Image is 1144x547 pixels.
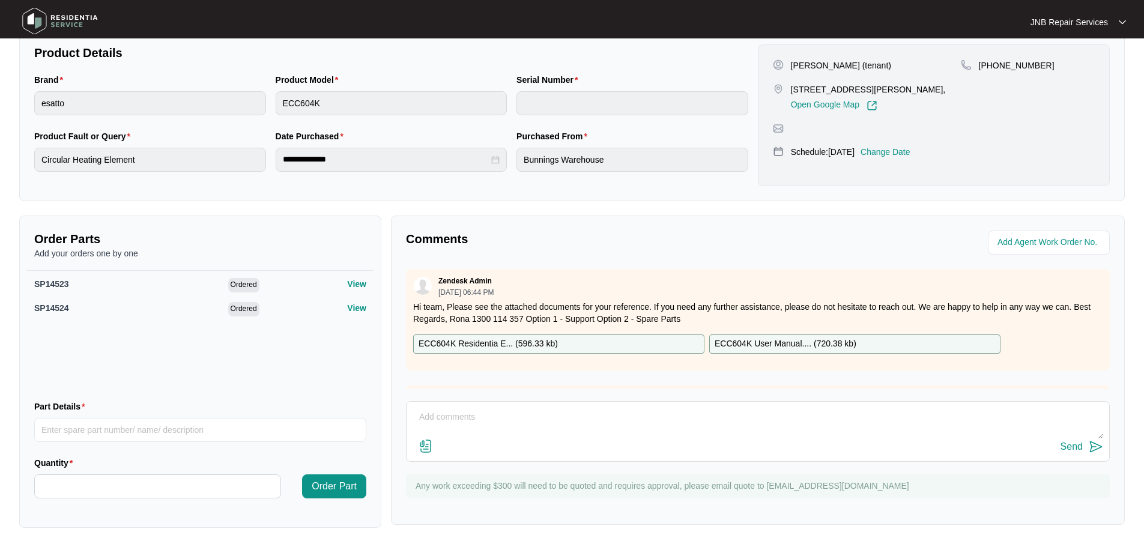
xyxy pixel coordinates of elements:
input: Part Details [34,418,366,442]
img: map-pin [961,59,972,70]
span: SP14524 [34,303,69,313]
input: Product Model [276,91,507,115]
label: Product Fault or Query [34,130,135,142]
p: [PHONE_NUMBER] [979,59,1055,71]
p: JNB Repair Services [1031,16,1108,28]
input: Purchased From [516,148,748,172]
label: Part Details [34,400,90,413]
p: [PERSON_NAME] (tenant) [791,59,891,71]
span: Order Part [312,479,357,494]
p: Order Parts [34,231,366,247]
span: SP14523 [34,279,69,289]
label: Purchased From [516,130,592,142]
input: Serial Number [516,91,748,115]
p: Product Details [34,44,748,61]
button: Order Part [302,474,366,498]
img: map-pin [773,123,784,134]
p: Any work exceeding $300 will need to be quoted and requires approval, please email quote to [EMAI... [416,480,1104,492]
span: Ordered [228,302,259,316]
label: Product Model [276,74,344,86]
input: Brand [34,91,266,115]
img: map-pin [773,146,784,157]
input: Add Agent Work Order No. [997,235,1103,250]
span: Ordered [228,278,259,292]
img: Link-External [867,100,877,111]
p: [DATE] 06:44 PM [438,289,494,296]
img: dropdown arrow [1119,19,1126,25]
p: Add your orders one by one [34,247,366,259]
label: Brand [34,74,68,86]
p: Hi team, Please see the attached documents for your reference. If you need any further assistance... [413,301,1103,325]
label: Serial Number [516,74,583,86]
input: Quantity [35,475,280,498]
p: View [347,278,366,290]
img: file-attachment-doc.svg [419,439,433,453]
img: send-icon.svg [1089,440,1103,454]
img: map-pin [773,83,784,94]
div: Send [1061,441,1083,452]
a: Open Google Map [791,100,877,111]
p: Zendesk Admin [438,276,492,286]
button: Send [1061,439,1103,455]
img: user.svg [414,277,432,295]
p: [STREET_ADDRESS][PERSON_NAME], [791,83,946,95]
p: Schedule: [DATE] [791,146,855,158]
label: Quantity [34,457,77,469]
img: user-pin [773,59,784,70]
input: Product Fault or Query [34,148,266,172]
input: Date Purchased [283,153,489,166]
p: Comments [406,231,749,247]
p: ECC604K User Manual.... ( 720.38 kb ) [715,337,856,351]
img: residentia service logo [18,3,102,39]
label: Date Purchased [276,130,348,142]
p: ECC604K Residentia E... ( 596.33 kb ) [419,337,558,351]
p: View [347,302,366,314]
p: Change Date [861,146,910,158]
